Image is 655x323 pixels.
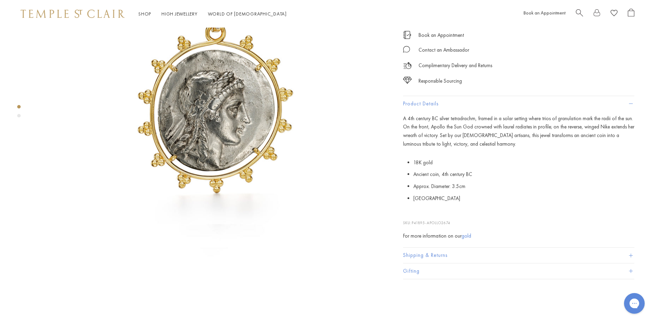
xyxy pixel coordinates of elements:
[138,11,151,17] a: ShopShop
[161,11,198,17] a: High JewelleryHigh Jewellery
[17,103,21,123] div: Product gallery navigation
[462,232,471,239] a: gold
[403,61,412,70] img: icon_delivery.svg
[576,9,583,19] a: Search
[403,77,412,84] img: icon_sourcing.svg
[403,31,411,39] img: icon_appointment.svg
[403,263,634,279] button: Gifting
[208,11,287,17] a: World of [DEMOGRAPHIC_DATA]World of [DEMOGRAPHIC_DATA]
[403,114,634,148] p: A 4th century BC silver tetradrachm, framed in a solar setting where trios of granulation mark th...
[412,220,450,225] span: P41895-APOLLO2674
[403,213,634,226] p: SKU:
[413,180,634,192] li: Approx. Diameter: 3.5cm
[403,46,410,53] img: MessageIcon-01_2.svg
[413,168,634,180] li: Ancient coin, 4th century BC
[419,31,464,39] a: Book an Appointment
[413,157,634,169] li: 18K gold
[21,10,125,18] img: Temple St. Clair
[628,9,634,19] a: Open Shopping Bag
[413,195,460,202] span: [GEOGRAPHIC_DATA]
[403,248,634,263] button: Shipping & Returns
[419,77,462,85] div: Responsible Sourcing
[403,232,634,240] div: For more information on our
[419,46,469,54] div: Contact an Ambassador
[138,10,287,18] nav: Main navigation
[403,96,634,112] button: Product Details
[611,9,617,19] a: View Wishlist
[419,61,492,70] p: Complimentary Delivery and Returns
[524,10,566,16] a: Book an Appointment
[621,291,648,316] iframe: Gorgias live chat messenger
